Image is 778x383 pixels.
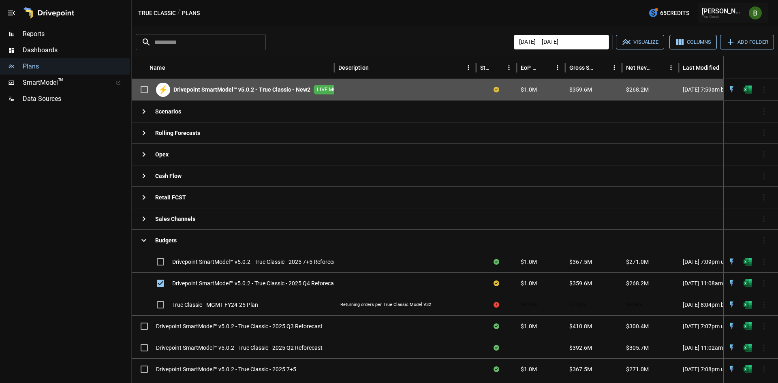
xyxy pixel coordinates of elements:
div: Sync complete [494,322,499,330]
div: Returning orders per True Classic Model V32 [340,302,431,308]
span: $268.2M [626,279,649,287]
img: quick-edit-flash.b8aec18c.svg [728,301,736,309]
div: Open in Quick Edit [728,322,736,330]
span: 65 Credits [660,8,689,18]
span: True Classic - MGMT FY24-25 Plan [172,301,258,309]
img: excel-icon.76473adf.svg [744,258,752,266]
span: $367.5M [569,365,592,373]
div: Open in Quick Edit [728,279,736,287]
span: Plans [23,62,130,71]
div: Status [480,64,491,71]
img: excel-icon.76473adf.svg [744,86,752,94]
div: Open in Quick Edit [728,258,736,266]
div: Open in Quick Edit [728,344,736,352]
button: [DATE] – [DATE] [514,35,609,49]
b: Sales Channels [155,215,195,223]
span: $271.0M [626,258,649,266]
div: Name [150,64,165,71]
img: excel-icon.76473adf.svg [744,344,752,352]
div: Open in Excel [744,279,752,287]
div: Your plan has changes in Excel that are not reflected in the Drivepoint Data Warehouse, select "S... [494,86,499,94]
button: Sort [492,62,503,73]
span: No Data [626,302,642,308]
span: $359.6M [569,86,592,94]
button: Sort [654,62,665,73]
div: Description [338,64,369,71]
span: $1.0M [521,322,537,330]
span: No Data [569,302,586,308]
div: Sync complete [494,344,499,352]
div: Open in Quick Edit [728,301,736,309]
button: Sort [761,62,772,73]
div: Open in Excel [744,258,752,266]
div: Open in Quick Edit [728,86,736,94]
span: Drivepoint SmartModel™ v5.0.2 - True Classic - 2025 Q4 Reforecast [172,279,339,287]
div: [PERSON_NAME] [702,7,744,15]
button: True Classic [138,8,176,18]
span: Reports [23,29,130,39]
img: quick-edit-flash.b8aec18c.svg [728,344,736,352]
button: Sort [541,62,552,73]
img: excel-icon.76473adf.svg [744,322,752,330]
span: $367.5M [569,258,592,266]
img: excel-icon.76473adf.svg [744,279,752,287]
button: EoP Cash column menu [552,62,563,73]
button: 65Credits [645,6,693,21]
b: Budgets [155,236,177,244]
img: quick-edit-flash.b8aec18c.svg [728,86,736,94]
img: Brandon Kang [749,6,762,19]
div: ⚡ [156,83,170,97]
button: Add Folder [720,35,774,49]
span: $268.2M [626,86,649,94]
button: Sort [166,62,177,73]
b: Drivepoint SmartModel™ v5.0.2 - True Classic - New2 [173,86,310,94]
button: Brandon Kang [744,2,767,24]
span: $305.7M [626,344,649,352]
div: Gross Sales [569,64,596,71]
img: quick-edit-flash.b8aec18c.svg [728,322,736,330]
button: Sort [597,62,609,73]
span: $359.6M [569,279,592,287]
span: $1.0M [521,86,537,94]
b: Cash Flow [155,172,182,180]
div: Open in Excel [744,344,752,352]
div: Sync complete [494,365,499,373]
span: Drivepoint SmartModel™ v5.0.2 - True Classic - 2025 Q3 Reforecast [156,322,323,330]
span: SmartModel [23,78,107,88]
div: Your plan has changes in Excel that are not reflected in the Drivepoint Data Warehouse, select "S... [494,279,499,287]
button: Visualize [616,35,664,49]
div: Last Modified [683,64,719,71]
div: / [177,8,180,18]
div: Error during sync. [494,301,499,309]
b: Rolling Forecasts [155,129,200,137]
b: Retail FCST [155,193,186,201]
div: Net Revenue [626,64,653,71]
div: EoP Cash [521,64,540,71]
b: Opex [155,150,169,158]
span: LIVE MODEL [314,86,349,94]
span: Drivepoint SmartModel™ v5.0.2 - True Classic - 2025 7+5 Reforecast [172,258,341,266]
span: Dashboards [23,45,130,55]
span: $271.0M [626,365,649,373]
div: Open in Excel [744,301,752,309]
button: Net Revenue column menu [665,62,677,73]
span: $1.0M [521,258,537,266]
span: $1.0M [521,279,537,287]
span: $410.8M [569,322,592,330]
div: True Classic [702,15,744,19]
span: Data Sources [23,94,130,104]
div: Open in Excel [744,365,752,373]
img: quick-edit-flash.b8aec18c.svg [728,365,736,373]
button: Columns [669,35,717,49]
button: Sort [720,62,731,73]
div: Open in Excel [744,322,752,330]
span: Drivepoint SmartModel™ v5.0.2 - True Classic - 2025 Q2 Reforecast [156,344,323,352]
button: Gross Sales column menu [609,62,620,73]
div: Open in Quick Edit [728,365,736,373]
img: excel-icon.76473adf.svg [744,365,752,373]
img: quick-edit-flash.b8aec18c.svg [728,258,736,266]
span: $300.4M [626,322,649,330]
span: Drivepoint SmartModel™ v5.0.2 - True Classic - 2025 7+5 [156,365,296,373]
div: Open in Excel [744,86,752,94]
